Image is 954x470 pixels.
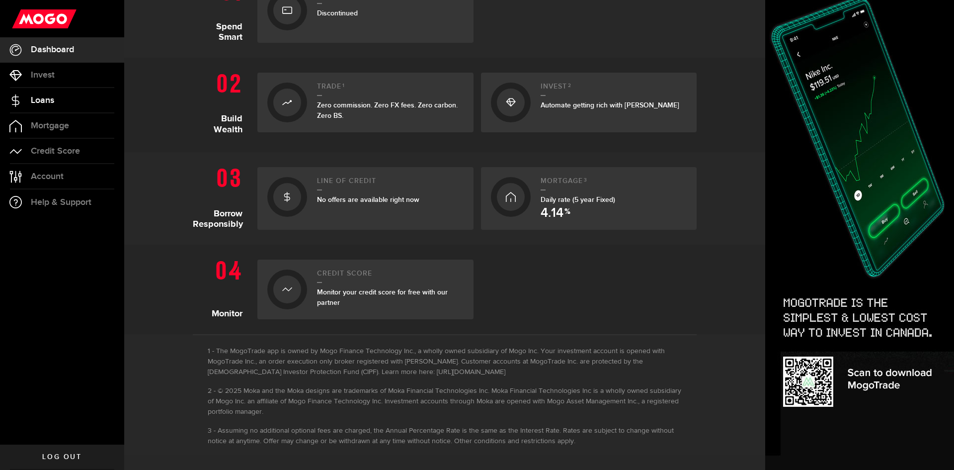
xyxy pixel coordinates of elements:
[481,73,697,132] a: Invest2Automate getting rich with [PERSON_NAME]
[31,198,91,207] span: Help & Support
[317,83,464,96] h2: Trade
[541,83,687,96] h2: Invest
[317,195,419,204] span: No offers are available right now
[317,288,448,307] span: Monitor your credit score for free with our partner
[31,172,64,181] span: Account
[208,386,682,417] li: © 2025 Moka and the Moka designs are trademarks of Moka Financial Technologies Inc. Moka Financia...
[42,454,81,461] span: Log out
[342,83,345,89] sup: 1
[541,177,687,190] h2: Mortgage
[541,207,563,220] span: 4.14
[257,73,474,132] a: Trade1Zero commission. Zero FX fees. Zero carbon. Zero BS.
[257,167,474,230] a: Line of creditNo offers are available right now
[317,270,464,283] h2: Credit Score
[193,162,250,230] h1: Borrow Responsibly
[481,167,697,230] a: Mortgage3Daily rate (5 year Fixed) 4.14 %
[541,101,679,109] span: Automate getting rich with [PERSON_NAME]
[317,9,358,17] span: Discontinued
[541,195,615,204] span: Daily rate (5 year Fixed)
[31,147,80,156] span: Credit Score
[31,96,54,105] span: Loans
[208,426,682,447] li: Assuming no additional optional fees are charged, the Annual Percentage Rate is the same as the I...
[257,260,474,319] a: Credit ScoreMonitor your credit score for free with our partner
[193,255,250,319] h1: Monitor
[31,121,69,130] span: Mortgage
[564,208,570,220] span: %
[317,101,458,120] span: Zero commission. Zero FX fees. Zero carbon. Zero BS.
[584,177,587,183] sup: 3
[208,346,682,377] li: The MogoTrade app is owned by Mogo Finance Technology Inc., a wholly owned subsidiary of Mogo Inc...
[317,177,464,190] h2: Line of credit
[568,83,571,89] sup: 2
[31,45,74,54] span: Dashboard
[31,71,55,80] span: Invest
[193,68,250,137] h1: Build Wealth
